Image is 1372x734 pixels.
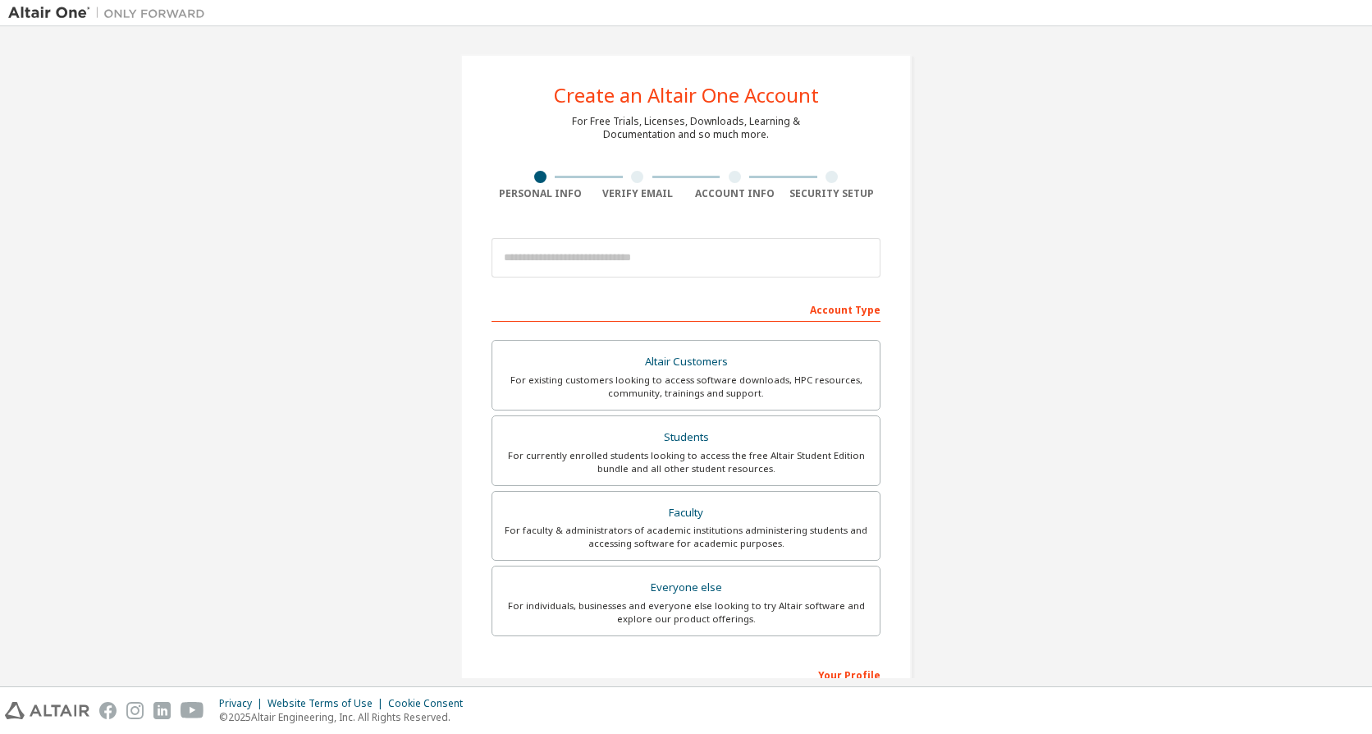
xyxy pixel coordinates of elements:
div: Everyone else [502,576,870,599]
img: linkedin.svg [153,702,171,719]
div: Security Setup [784,187,881,200]
div: Verify Email [589,187,687,200]
div: For faculty & administrators of academic institutions administering students and accessing softwa... [502,524,870,550]
img: youtube.svg [181,702,204,719]
div: For Free Trials, Licenses, Downloads, Learning & Documentation and so much more. [572,115,800,141]
div: Account Type [492,296,880,322]
img: Altair One [8,5,213,21]
div: For existing customers looking to access software downloads, HPC resources, community, trainings ... [502,374,870,400]
div: Website Terms of Use [268,697,388,710]
img: instagram.svg [126,702,144,719]
div: Your Profile [492,661,880,687]
div: Account Info [686,187,784,200]
div: Faculty [502,502,870,525]
div: Altair Customers [502,351,870,374]
p: © 2025 Altair Engineering, Inc. All Rights Reserved. [219,710,473,724]
div: Students [502,426,870,449]
div: For currently enrolled students looking to access the free Altair Student Edition bundle and all ... [502,449,870,475]
div: Create an Altair One Account [554,85,819,105]
div: For individuals, businesses and everyone else looking to try Altair software and explore our prod... [502,599,870,626]
img: altair_logo.svg [5,702,89,719]
img: facebook.svg [99,702,117,719]
div: Cookie Consent [388,697,473,710]
div: Personal Info [492,187,589,200]
div: Privacy [219,697,268,710]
